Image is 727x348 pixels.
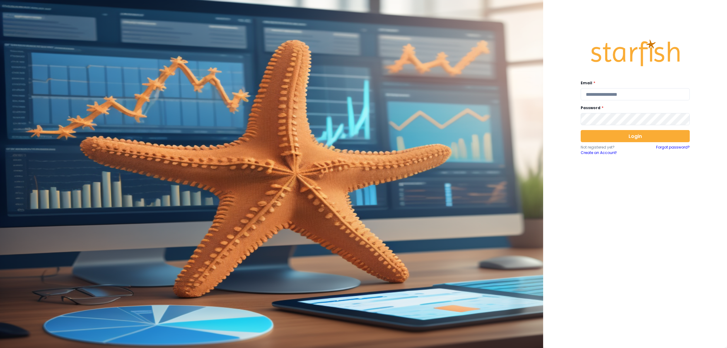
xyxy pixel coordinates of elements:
[656,145,690,156] a: Forgot password?
[590,34,681,72] img: Logo.42cb71d561138c82c4ab.png
[581,105,686,111] label: Password
[581,145,635,150] p: Not registered yet?
[581,130,690,142] button: Login
[581,150,635,156] a: Create an Account!
[581,80,686,86] label: Email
